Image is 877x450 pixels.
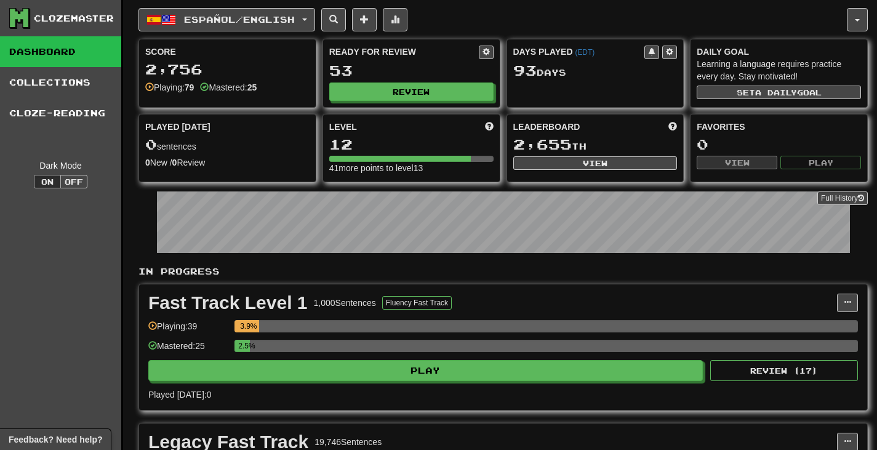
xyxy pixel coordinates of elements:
[314,297,376,309] div: 1,000 Sentences
[148,390,211,400] span: Played [DATE]: 0
[382,296,452,310] button: Fluency Fast Track
[247,82,257,92] strong: 25
[138,8,315,31] button: Español/English
[200,81,257,94] div: Mastered:
[148,360,703,381] button: Play
[145,156,310,169] div: New / Review
[383,8,407,31] button: More stats
[314,436,382,448] div: 19,746 Sentences
[34,175,61,188] button: On
[697,156,777,169] button: View
[485,121,494,133] span: Score more points to level up
[329,137,494,152] div: 12
[697,46,861,58] div: Daily Goal
[138,265,868,278] p: In Progress
[148,320,228,340] div: Playing: 39
[329,63,494,78] div: 53
[817,191,868,205] a: Full History
[185,82,194,92] strong: 79
[145,46,310,58] div: Score
[60,175,87,188] button: Off
[329,121,357,133] span: Level
[148,340,228,360] div: Mastered: 25
[329,82,494,101] button: Review
[321,8,346,31] button: Search sentences
[172,158,177,167] strong: 0
[513,46,645,58] div: Days Played
[513,121,580,133] span: Leaderboard
[238,320,258,332] div: 3.9%
[148,294,308,312] div: Fast Track Level 1
[513,135,572,153] span: 2,655
[575,48,595,57] a: (EDT)
[9,159,112,172] div: Dark Mode
[697,86,861,99] button: Seta dailygoal
[755,88,797,97] span: a daily
[145,137,310,153] div: sentences
[329,46,479,58] div: Ready for Review
[329,162,494,174] div: 41 more points to level 13
[513,63,678,79] div: Day s
[34,12,114,25] div: Clozemaster
[238,340,250,352] div: 2.5%
[710,360,858,381] button: Review (17)
[145,158,150,167] strong: 0
[513,137,678,153] div: th
[145,135,157,153] span: 0
[697,121,861,133] div: Favorites
[697,58,861,82] div: Learning a language requires practice every day. Stay motivated!
[780,156,861,169] button: Play
[9,433,102,446] span: Open feedback widget
[184,14,295,25] span: Español / English
[352,8,377,31] button: Add sentence to collection
[145,81,194,94] div: Playing:
[145,121,210,133] span: Played [DATE]
[668,121,677,133] span: This week in points, UTC
[513,156,678,170] button: View
[145,62,310,77] div: 2,756
[513,62,537,79] span: 93
[697,137,861,152] div: 0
